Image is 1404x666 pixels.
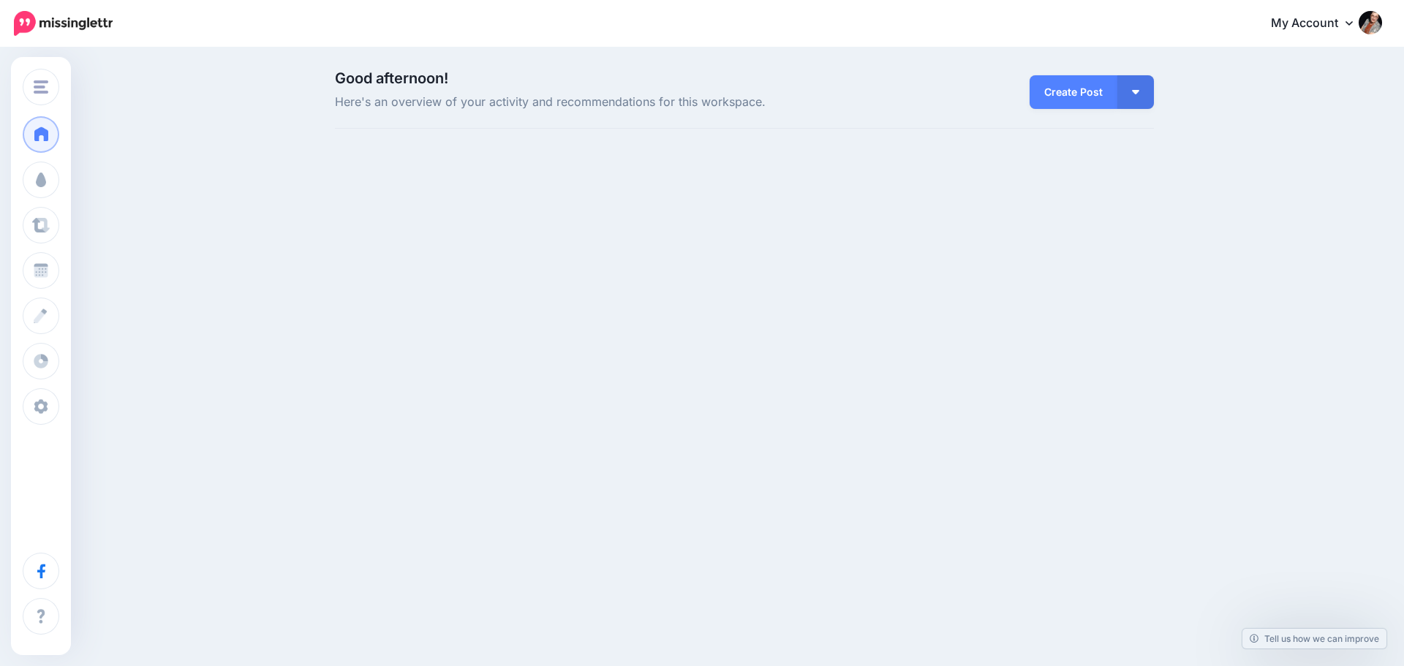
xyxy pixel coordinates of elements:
[335,69,448,87] span: Good afternoon!
[1242,629,1386,648] a: Tell us how we can improve
[335,93,874,112] span: Here's an overview of your activity and recommendations for this workspace.
[1256,6,1382,42] a: My Account
[1030,75,1117,109] a: Create Post
[14,11,113,36] img: Missinglettr
[34,80,48,94] img: menu.png
[1132,90,1139,94] img: arrow-down-white.png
